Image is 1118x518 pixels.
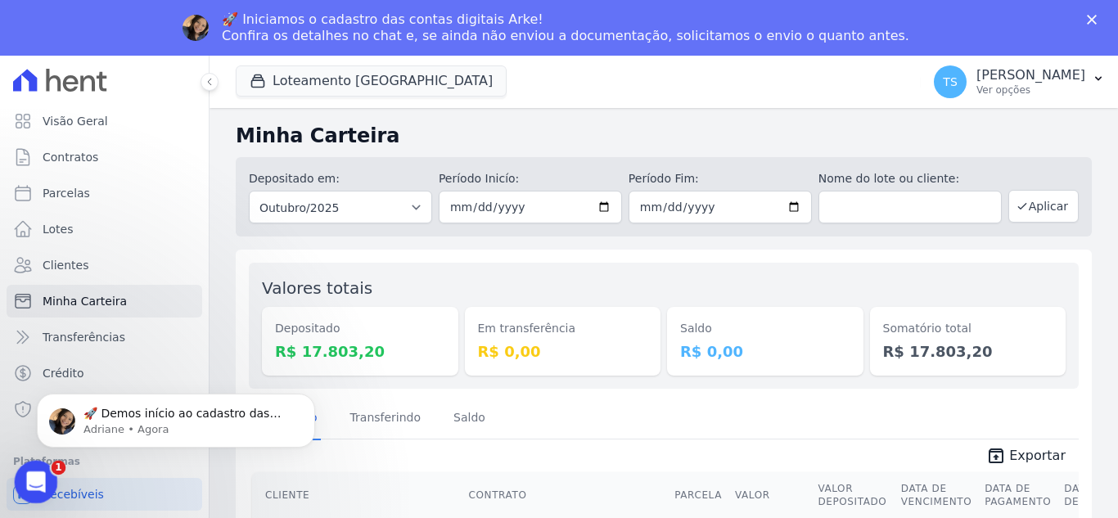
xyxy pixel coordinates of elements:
[629,170,812,187] label: Período Fim:
[478,320,648,337] dt: Em transferência
[347,398,425,440] a: Transferindo
[883,340,1053,363] dd: R$ 17.803,20
[249,172,340,185] label: Depositado em:
[7,249,202,282] a: Clientes
[680,320,850,337] dt: Saldo
[1087,15,1103,25] div: Fechar
[275,340,445,363] dd: R$ 17.803,20
[478,340,648,363] dd: R$ 0,00
[43,185,90,201] span: Parcelas
[7,105,202,137] a: Visão Geral
[43,329,125,345] span: Transferências
[973,446,1079,469] a: unarchive Exportar
[439,170,622,187] label: Período Inicío:
[236,65,507,97] button: Loteamento [GEOGRAPHIC_DATA]
[7,357,202,390] a: Crédito
[7,285,202,318] a: Minha Carteira
[1008,190,1079,223] button: Aplicar
[943,76,957,88] span: TS
[275,320,445,337] dt: Depositado
[986,446,1006,466] i: unarchive
[43,293,127,309] span: Minha Carteira
[7,177,202,209] a: Parcelas
[43,257,88,273] span: Clientes
[7,393,202,426] a: Negativação
[976,67,1085,83] p: [PERSON_NAME]
[43,486,104,502] span: Recebíveis
[7,141,202,173] a: Contratos
[450,398,489,440] a: Saldo
[71,47,279,386] span: 🚀 Demos início ao cadastro das Contas Digitais Arke! Iniciamos a abertura para clientes do modelo...
[262,278,372,298] label: Valores totais
[12,359,340,474] iframe: Intercom notifications mensagem
[7,213,202,245] a: Lotes
[921,59,1118,105] button: TS [PERSON_NAME] Ver opções
[71,63,282,78] p: Message from Adriane, sent Agora
[7,321,202,354] a: Transferências
[222,11,909,44] div: 🚀 Iniciamos o cadastro das contas digitais Arke! Confira os detalhes no chat e, se ainda não envi...
[7,478,202,511] a: Recebíveis
[43,113,108,129] span: Visão Geral
[43,221,74,237] span: Lotes
[680,340,850,363] dd: R$ 0,00
[43,149,98,165] span: Contratos
[15,461,58,504] iframe: Intercom live chat
[236,121,1092,151] h2: Minha Carteira
[1009,446,1066,466] span: Exportar
[818,170,1002,187] label: Nome do lote ou cliente:
[183,15,209,41] img: Profile image for Adriane
[976,83,1085,97] p: Ver opções
[52,461,66,475] span: 1
[883,320,1053,337] dt: Somatório total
